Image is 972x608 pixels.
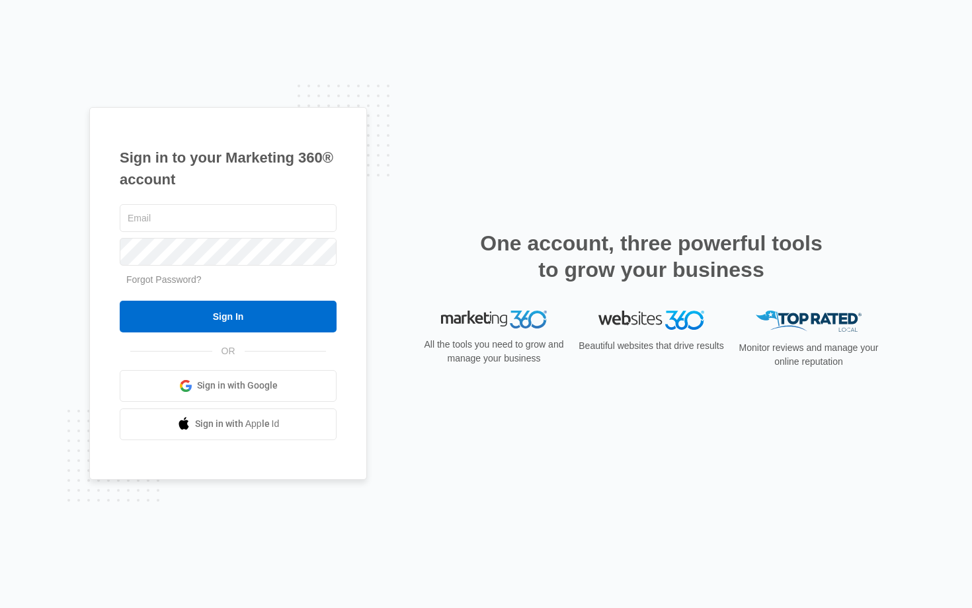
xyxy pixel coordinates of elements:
[212,344,245,358] span: OR
[577,339,725,353] p: Beautiful websites that drive results
[756,311,862,332] img: Top Rated Local
[120,147,337,190] h1: Sign in to your Marketing 360® account
[735,341,883,369] p: Monitor reviews and manage your online reputation
[197,379,278,393] span: Sign in with Google
[420,338,568,365] p: All the tools you need to grow and manage your business
[195,417,280,431] span: Sign in with Apple Id
[120,204,337,232] input: Email
[126,274,202,285] a: Forgot Password?
[120,301,337,332] input: Sign In
[120,370,337,402] a: Sign in with Google
[441,311,547,329] img: Marketing 360
[120,408,337,440] a: Sign in with Apple Id
[598,311,704,330] img: Websites 360
[476,230,827,283] h2: One account, three powerful tools to grow your business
